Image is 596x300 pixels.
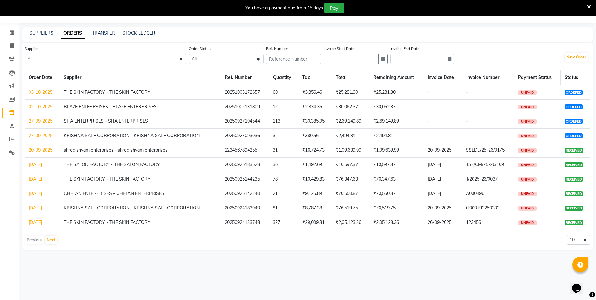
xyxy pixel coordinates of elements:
[466,205,500,211] span: i1000192250302
[221,215,269,230] td: 20250924133748
[29,176,42,182] a: [DATE]
[269,215,298,230] td: 327
[298,85,332,100] td: ₹3,856.46
[332,143,369,158] td: ₹1,09,639.99
[561,70,590,85] th: Status
[332,129,369,143] td: ₹2,494.81
[269,100,298,114] td: 12
[369,114,424,129] td: ₹2,69,149.89
[269,70,298,85] th: Quantity
[390,46,419,52] label: Invoice End Date
[29,133,52,138] a: 27-09-2025
[60,215,221,230] td: THE SKIN FACTORY - THE SKIN FACTORY
[565,119,583,124] span: ORDERED
[369,215,424,230] td: ₹2,05,123.36
[466,147,505,153] span: SSEDL/25-26/0175
[424,143,462,158] td: 20-09-2025
[332,201,369,215] td: ₹76,519.75
[565,53,588,62] button: New Order
[424,85,462,100] td: -
[221,186,269,201] td: 20250925142240
[269,129,298,143] td: 3
[424,201,462,215] td: 20-09-2025
[266,54,321,64] input: Reference Number
[269,172,298,186] td: 78
[570,275,590,294] iframe: chat widget
[221,201,269,215] td: 20250924183040
[61,28,85,39] a: ORDERS
[518,192,537,196] span: UNPAID
[221,143,269,158] td: 1234567894255
[424,186,462,201] td: [DATE]
[221,100,269,114] td: 20251002131809
[369,70,424,85] th: Remaining Amount
[424,172,462,186] td: [DATE]
[424,215,462,230] td: 26-09-2025
[269,186,298,201] td: 21
[221,85,269,100] td: 20251003172657
[298,100,332,114] td: ₹2,834.36
[466,191,484,196] span: A000496
[298,215,332,230] td: ₹29,009.81
[466,133,468,138] span: -
[565,177,583,182] span: RECEIVED
[298,70,332,85] th: Tax
[369,172,424,186] td: ₹76,347.63
[221,129,269,143] td: 20250927093036
[298,114,332,129] td: ₹30,385.05
[332,85,369,100] td: ₹25,281.30
[369,201,424,215] td: ₹76,519.75
[324,3,344,13] button: Pay
[92,30,115,36] a: TRANSFER
[565,133,583,138] span: ORDERED
[29,205,42,211] a: [DATE]
[60,114,221,129] td: SITA ENTERPRISES - SITA ENTERPRISES
[466,176,498,182] span: T/2025-26/0037
[518,206,537,211] span: UNPAID
[424,100,462,114] td: -
[466,162,504,167] span: TSF/CM/25-26/109
[29,219,42,225] a: [DATE]
[29,104,52,109] a: 02-10-2025
[466,104,468,109] span: -
[266,46,288,52] label: Ref. Number
[29,147,52,153] a: 20-09-2025
[298,186,332,201] td: ₹9,125.89
[518,90,537,95] span: UNPAID
[332,215,369,230] td: ₹2,05,123.36
[565,104,583,109] span: ORDERED
[518,119,537,124] span: UNPAID
[565,162,583,167] span: RECEIVED
[269,201,298,215] td: 81
[565,191,583,196] span: RECEIVED
[221,172,269,186] td: 20250925144235
[60,85,221,100] td: THE SKIN FACTORY - THE SKIN FACTORY
[332,100,369,114] td: ₹30,062.37
[298,201,332,215] td: ₹8,787.38
[29,191,42,196] a: [DATE]
[332,172,369,186] td: ₹76,347.63
[565,148,583,153] span: RECEIVED
[324,46,354,52] label: Invoice Start Date
[518,148,537,153] span: UNPAID
[514,70,560,85] th: Payment Status
[424,70,462,85] th: Invoice Date
[518,105,537,109] span: UNPAID
[60,201,221,215] td: KRISHNA SALE CORPORATION - KRISHNA SALE CORPORATION
[25,46,39,52] label: Supplier
[29,89,52,95] a: 03-10-2025
[332,114,369,129] td: ₹2,69,149.89
[245,5,323,11] div: You have a payment due from 15 days
[189,46,211,52] label: Order Status
[369,186,424,201] td: ₹70,550.87
[565,220,583,225] span: RECEIVED
[518,134,537,138] span: UNPAID
[221,70,269,85] th: Ref. Number
[369,100,424,114] td: ₹30,062.37
[30,30,53,36] a: SUPPLIERS
[29,118,52,124] a: 27-09-2025
[369,158,424,172] td: ₹10,597.37
[60,186,221,201] td: CHETAN ENTERPRISES - CHETAN ENTERPRISES
[298,172,332,186] td: ₹10,429.83
[269,114,298,129] td: 113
